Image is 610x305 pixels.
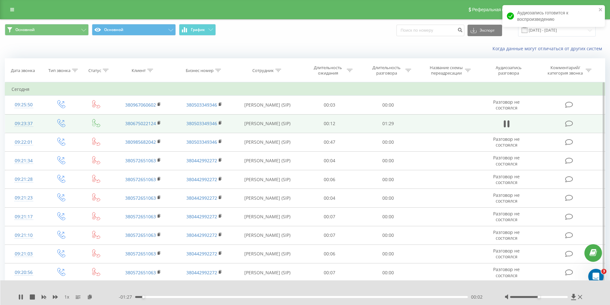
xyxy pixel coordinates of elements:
a: 380572651063 [125,269,156,276]
span: Разговор не состоялся [493,173,520,185]
a: 380572651063 [125,195,156,201]
a: 380572651063 [125,251,156,257]
td: 00:00 [359,170,418,189]
a: 380442992272 [186,251,217,257]
a: Когда данные могут отличаться от других систем [492,45,605,52]
div: Бизнес номер [186,68,214,73]
td: [PERSON_NAME] (SIP) [235,263,300,282]
a: 380572651063 [125,176,156,182]
td: 00:00 [359,207,418,226]
input: Поиск по номеру [396,25,464,36]
div: Дата звонка [11,68,35,73]
td: 00:00 [359,263,418,282]
a: 380503349346 [186,139,217,145]
span: Основной [15,27,35,32]
div: Accessibility label [142,296,144,298]
a: 380572651063 [125,213,156,220]
div: 09:21:03 [12,248,36,260]
div: 09:25:50 [12,99,36,111]
span: График [191,28,205,32]
iframe: Intercom live chat [588,269,604,284]
button: Экспорт [468,25,502,36]
td: 00:00 [359,189,418,207]
td: 00:07 [300,263,359,282]
div: Accessibility label [538,296,540,298]
td: [PERSON_NAME] (SIP) [235,133,300,151]
td: 00:12 [300,114,359,133]
td: 00:06 [300,245,359,263]
span: 3 [601,269,606,274]
span: Реферальная программа [472,7,525,12]
div: 09:21:34 [12,155,36,167]
div: Аудиозапись готовится к воспроизведению [502,5,605,27]
div: Длительность ожидания [311,65,345,76]
div: Название схемы переадресации [429,65,463,76]
span: Разговор не состоялся [493,99,520,111]
td: 00:00 [359,151,418,170]
td: [PERSON_NAME] (SIP) [235,245,300,263]
button: Основной [92,24,176,36]
td: 00:07 [300,226,359,245]
div: Статус [88,68,101,73]
td: 00:00 [359,96,418,114]
td: [PERSON_NAME] (SIP) [235,114,300,133]
td: 00:03 [300,96,359,114]
span: Разговор не состоялся [493,192,520,204]
a: 380442992272 [186,232,217,238]
div: Длительность разговора [370,65,404,76]
a: 380442992272 [186,195,217,201]
div: Комментарий/категория звонка [547,65,584,76]
td: [PERSON_NAME] (SIP) [235,96,300,114]
a: 380442992272 [186,269,217,276]
a: 380572651063 [125,232,156,238]
td: [PERSON_NAME] (SIP) [235,226,300,245]
a: 380442992272 [186,176,217,182]
div: Тип звонка [48,68,70,73]
span: Разговор не состоялся [493,155,520,166]
a: 380675022124 [125,120,156,126]
span: 1 x [64,294,69,300]
span: Разговор не состоялся [493,266,520,278]
span: Разговор не состоялся [493,229,520,241]
td: [PERSON_NAME] (SIP) [235,151,300,170]
td: Сегодня [5,83,605,96]
td: 00:00 [359,245,418,263]
div: Аудиозапись разговора [488,65,529,76]
div: 09:21:23 [12,192,36,204]
div: 09:21:28 [12,173,36,186]
a: 380442992272 [186,157,217,164]
div: 09:21:10 [12,229,36,242]
div: 09:21:17 [12,211,36,223]
td: [PERSON_NAME] (SIP) [235,189,300,207]
td: 01:29 [359,114,418,133]
span: Разговор не состоялся [493,136,520,148]
a: 380442992272 [186,213,217,220]
span: Разговор не состоялся [493,211,520,222]
td: 00:00 [359,226,418,245]
button: График [179,24,216,36]
span: Разговор не состоялся [493,248,520,260]
a: 380503349346 [186,102,217,108]
td: 00:00 [359,133,418,151]
button: Основной [5,24,89,36]
td: [PERSON_NAME] (SIP) [235,170,300,189]
div: Сотрудник [252,68,274,73]
div: 09:20:56 [12,266,36,279]
td: [PERSON_NAME] (SIP) [235,207,300,226]
td: 00:07 [300,207,359,226]
a: 380572651063 [125,157,156,164]
div: 09:23:37 [12,117,36,130]
a: 380967060602 [125,102,156,108]
a: 380503349346 [186,120,217,126]
td: 00:47 [300,133,359,151]
button: close [598,7,603,13]
span: 00:02 [471,294,483,300]
div: Клиент [132,68,146,73]
td: 00:04 [300,189,359,207]
td: 00:06 [300,170,359,189]
div: 09:22:01 [12,136,36,148]
span: - 01:27 [119,294,135,300]
td: 00:04 [300,151,359,170]
a: 380985682042 [125,139,156,145]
